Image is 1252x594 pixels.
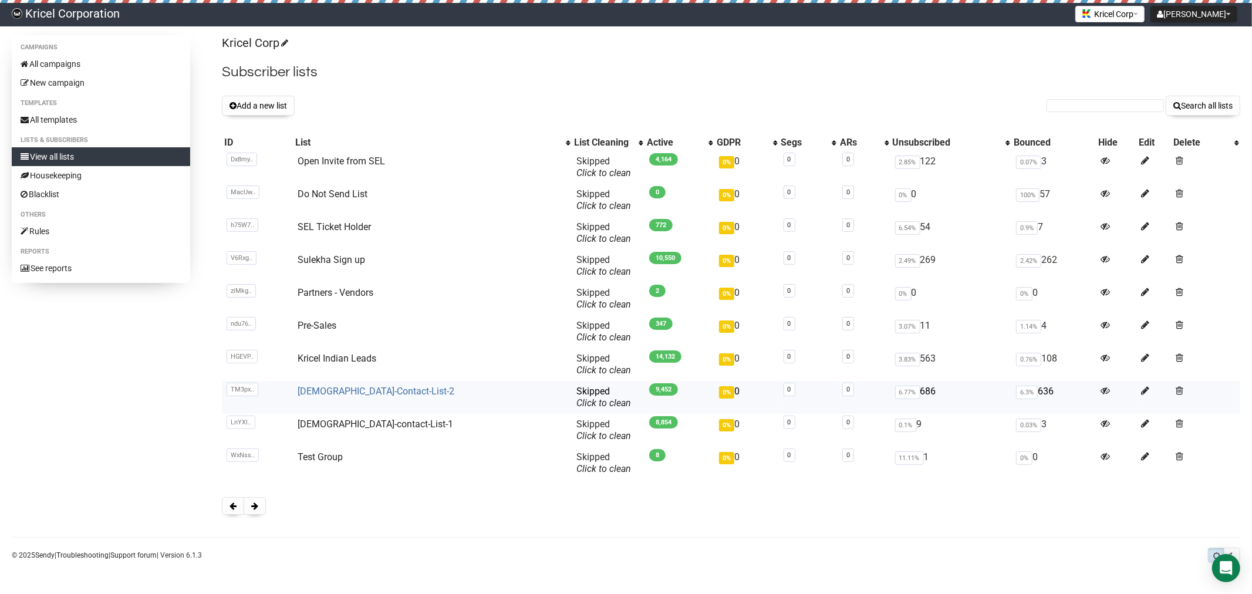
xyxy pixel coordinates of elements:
img: favicons [1082,9,1091,18]
img: 79b6858f2fdb6f0bdcc40461c13748f9 [12,8,22,19]
a: View all lists [12,147,190,166]
td: 1 [890,447,1012,480]
span: Skipped [576,287,631,310]
a: Partners - Vendors [298,287,373,298]
span: LnYXl.. [227,416,255,429]
a: 0 [788,156,791,163]
th: ARs: No sort applied, activate to apply an ascending sort [838,134,890,151]
div: Open Intercom Messenger [1212,554,1240,582]
a: 0 [846,221,850,229]
span: 0% [719,189,734,201]
a: Do Not Send List [298,188,367,200]
a: Sendy [35,551,55,559]
a: Blacklist [12,185,190,204]
a: Test Group [298,451,343,463]
th: Delete: No sort applied, activate to apply an ascending sort [1171,134,1240,151]
td: 686 [890,381,1012,414]
a: Pre-Sales [298,320,336,331]
span: 0% [1016,287,1032,301]
div: Segs [781,137,826,148]
div: Delete [1173,137,1229,148]
td: 0 [714,217,778,249]
td: 262 [1011,249,1096,282]
a: Click to clean [576,167,631,178]
span: Skipped [576,419,631,441]
span: TM3px.. [227,383,258,396]
span: 2.85% [895,156,920,169]
a: Click to clean [576,233,631,244]
p: © 2025 | | | Version 6.1.3 [12,549,202,562]
td: 57 [1011,184,1096,217]
a: Rules [12,222,190,241]
td: 0 [714,315,778,348]
a: Click to clean [576,463,631,474]
a: See reports [12,259,190,278]
td: 0 [1011,282,1096,315]
a: Support forum [110,551,157,559]
span: 9,452 [649,383,678,396]
td: 0 [714,447,778,480]
div: ID [224,137,291,148]
span: 0% [719,320,734,333]
span: 0% [895,188,912,202]
a: 0 [788,353,791,360]
div: Active [647,137,703,148]
li: Reports [12,245,190,259]
span: Skipped [576,353,631,376]
div: GDPR [717,137,767,148]
span: 0.9% [1016,221,1038,235]
a: 0 [846,254,850,262]
a: 0 [788,287,791,295]
span: 10,550 [649,252,681,264]
td: 636 [1011,381,1096,414]
th: Segs: No sort applied, activate to apply an ascending sort [779,134,838,151]
a: Sulekha Sign up [298,254,365,265]
span: 0.03% [1016,419,1041,432]
th: GDPR: No sort applied, activate to apply an ascending sort [714,134,778,151]
li: Lists & subscribers [12,133,190,147]
a: SEL Ticket Holder [298,221,371,232]
span: 6.77% [895,386,920,399]
span: WxNss.. [227,448,259,462]
a: All templates [12,110,190,129]
td: 9 [890,414,1012,447]
a: Open Invite from SEL [298,156,385,167]
span: ndu76.. [227,317,256,330]
a: [DEMOGRAPHIC_DATA]-Contact-List-2 [298,386,454,397]
td: 269 [890,249,1012,282]
span: 2 [649,285,666,297]
span: ziMkg.. [227,284,256,298]
a: 0 [846,353,850,360]
span: 347 [649,318,673,330]
span: 2.49% [895,254,920,268]
div: List [295,137,560,148]
a: 0 [846,156,850,163]
a: 0 [846,386,850,393]
span: 0% [719,288,734,300]
span: 0 [649,186,666,198]
td: 0 [890,184,1012,217]
div: Edit [1139,137,1169,148]
a: Click to clean [576,200,631,211]
span: 0% [719,255,734,267]
span: 0% [895,287,912,301]
a: 0 [788,419,791,426]
th: ID: No sort applied, sorting is disabled [222,134,293,151]
th: Hide: No sort applied, sorting is disabled [1096,134,1137,151]
a: Troubleshooting [56,551,109,559]
span: Skipped [576,254,631,277]
span: 0.1% [895,419,917,432]
li: Others [12,208,190,222]
span: 0.07% [1016,156,1041,169]
a: Kricel Corp [222,36,286,50]
div: Unsubscribed [893,137,1000,148]
td: 108 [1011,348,1096,381]
a: 0 [846,320,850,328]
span: 11.11% [895,451,924,465]
span: 0% [719,222,734,234]
span: MacUw.. [227,185,259,199]
span: Skipped [576,188,631,211]
td: 7 [1011,217,1096,249]
th: Bounced: No sort applied, sorting is disabled [1011,134,1096,151]
a: 0 [788,221,791,229]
